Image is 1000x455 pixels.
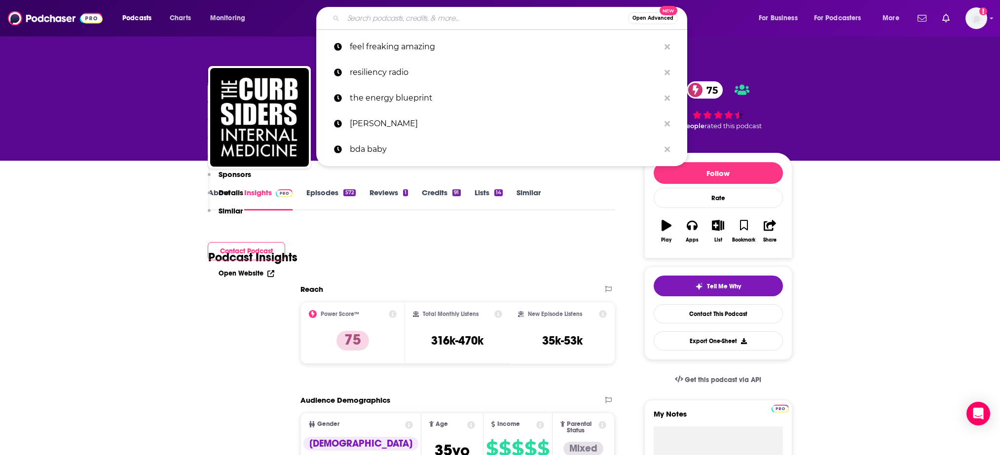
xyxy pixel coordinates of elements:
[317,421,339,427] span: Gender
[697,81,723,99] span: 75
[210,68,309,167] img: The Curbsiders Internal Medicine Podcast
[654,276,783,296] button: tell me why sparkleTell Me Why
[814,11,861,25] span: For Podcasters
[163,10,197,26] a: Charts
[219,188,243,197] p: Details
[685,376,761,384] span: Get this podcast via API
[350,111,660,137] p: melanie avalon
[686,237,699,243] div: Apps
[644,75,792,137] div: 75 2 peoplerated this podcast
[757,213,782,249] button: Share
[759,11,798,25] span: For Business
[219,269,274,278] a: Open Website
[679,213,705,249] button: Apps
[316,111,687,137] a: [PERSON_NAME]
[808,10,876,26] button: open menu
[300,284,323,294] h2: Reach
[208,242,285,260] button: Contact Podcast
[316,85,687,111] a: the energy blueprint
[654,304,783,323] a: Contact This Podcast
[403,189,408,196] div: 1
[528,311,582,317] h2: New Episode Listens
[731,213,757,249] button: Bookmark
[654,188,783,208] div: Rate
[732,237,755,243] div: Bookmark
[632,16,673,21] span: Open Advanced
[350,137,660,162] p: bda baby
[938,10,954,27] a: Show notifications dropdown
[321,311,359,317] h2: Power Score™
[763,237,777,243] div: Share
[122,11,151,25] span: Podcasts
[979,7,987,15] svg: Add a profile image
[707,282,741,290] span: Tell Me Why
[203,10,258,26] button: open menu
[422,188,460,210] a: Credits91
[316,34,687,60] a: feel freaking amazing
[965,7,987,29] img: User Profile
[654,162,783,184] button: Follow
[326,7,697,30] div: Search podcasts, credits, & more...
[567,421,597,434] span: Parental Status
[8,9,103,28] img: Podchaser - Follow, Share and Rate Podcasts
[316,60,687,85] a: resiliency radio
[370,188,408,210] a: Reviews1
[695,282,703,290] img: tell me why sparkle
[883,11,899,25] span: More
[772,405,789,413] img: Podchaser Pro
[714,237,722,243] div: List
[914,10,930,27] a: Show notifications dropdown
[704,122,762,130] span: rated this podcast
[210,11,245,25] span: Monitoring
[660,6,677,15] span: New
[667,368,770,392] a: Get this podcast via API
[350,85,660,111] p: the energy blueprint
[336,331,369,350] p: 75
[517,188,541,210] a: Similar
[423,311,479,317] h2: Total Monthly Listens
[208,188,243,206] button: Details
[300,395,390,405] h2: Audience Demographics
[705,213,731,249] button: List
[208,206,243,224] button: Similar
[752,10,810,26] button: open menu
[343,10,628,26] input: Search podcasts, credits, & more...
[654,331,783,350] button: Export One-Sheet
[965,7,987,29] span: Logged in as Ashley_Beenen
[219,206,243,215] p: Similar
[965,7,987,29] button: Show profile menu
[452,189,460,196] div: 91
[436,421,448,427] span: Age
[316,137,687,162] a: bda baby
[475,188,503,210] a: Lists14
[687,81,723,99] a: 75
[350,34,660,60] p: feel freaking amazing
[115,10,164,26] button: open menu
[306,188,355,210] a: Episodes572
[170,11,191,25] span: Charts
[431,333,483,348] h3: 316k-470k
[654,213,679,249] button: Play
[966,402,990,425] div: Open Intercom Messenger
[343,189,355,196] div: 572
[661,237,671,243] div: Play
[542,333,583,348] h3: 35k-53k
[654,409,783,426] label: My Notes
[628,12,678,24] button: Open AdvancedNew
[350,60,660,85] p: resiliency radio
[303,437,418,451] div: [DEMOGRAPHIC_DATA]
[876,10,912,26] button: open menu
[676,122,704,130] span: 2 people
[497,421,520,427] span: Income
[772,403,789,413] a: Pro website
[494,189,503,196] div: 14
